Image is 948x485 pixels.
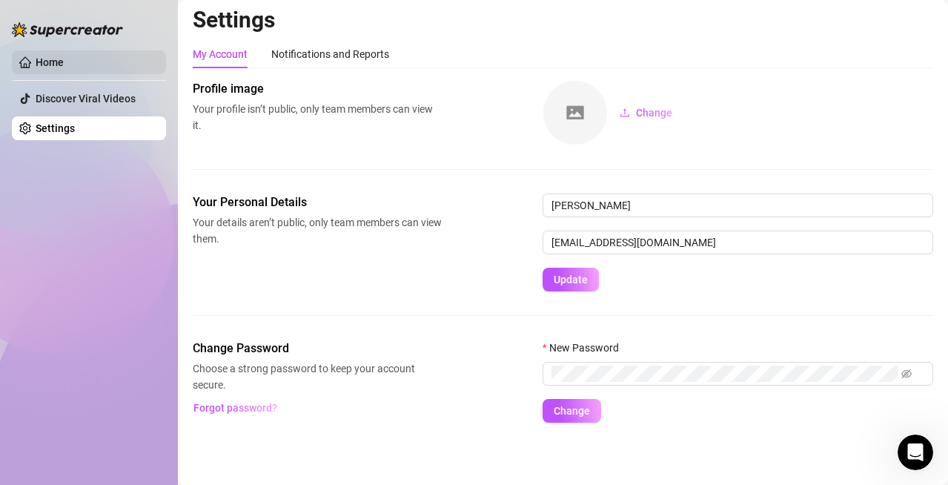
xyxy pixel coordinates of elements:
span: Change Password [193,340,442,357]
button: Messages [99,349,197,408]
button: Update [543,268,599,291]
span: Help [235,386,259,396]
button: Search for help [21,293,275,323]
input: Enter name [543,194,933,217]
span: Messages [123,386,174,396]
span: Your details aren’t public, only team members can view them. [193,214,442,247]
h2: Settings [193,6,933,34]
span: Change [636,107,672,119]
a: Home [36,56,64,68]
iframe: Intercom live chat [898,435,933,470]
span: Update [554,274,588,286]
img: Profile image for Giselle [205,24,234,53]
span: Home [33,386,66,396]
div: My Account [193,46,248,62]
span: eye-invisible [901,369,912,379]
span: Forgot password? [193,402,277,414]
button: Change [608,101,684,125]
div: Send us a message [30,187,248,202]
a: 📢 Join Our Telegram Channel [21,245,275,272]
span: Your profile isn’t public, only team members can view it. [193,101,442,133]
div: We typically reply in a few hours [30,202,248,218]
span: Your Personal Details [193,194,442,211]
button: Help [198,349,296,408]
input: New Password [551,366,898,382]
span: Profile image [193,80,442,98]
div: 📢 Join Our Telegram Channel [30,251,248,266]
img: logo [30,28,145,52]
input: Enter new email [543,231,933,254]
div: Send us a messageWe typically reply in a few hours [15,174,282,231]
span: Search for help [30,300,120,316]
a: Settings [36,122,75,134]
div: Profile image for Tanya [233,24,262,53]
span: Change [554,405,590,417]
div: Super Mass [30,334,248,350]
img: square-placeholder.png [543,81,607,145]
p: Hi [PERSON_NAME] [30,105,267,131]
div: Notifications and Reports [271,46,389,62]
p: How can we help? [30,131,267,156]
div: Super Mass [21,329,275,356]
button: Forgot password? [193,396,277,420]
button: Change [543,399,601,423]
label: New Password [543,340,629,356]
span: upload [620,108,630,118]
span: Choose a strong password to keep your account secure. [193,360,442,393]
img: logo-BBDzfeDw.svg [12,22,123,37]
a: Discover Viral Videos [36,93,136,105]
img: Profile image for Ella [176,24,206,53]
